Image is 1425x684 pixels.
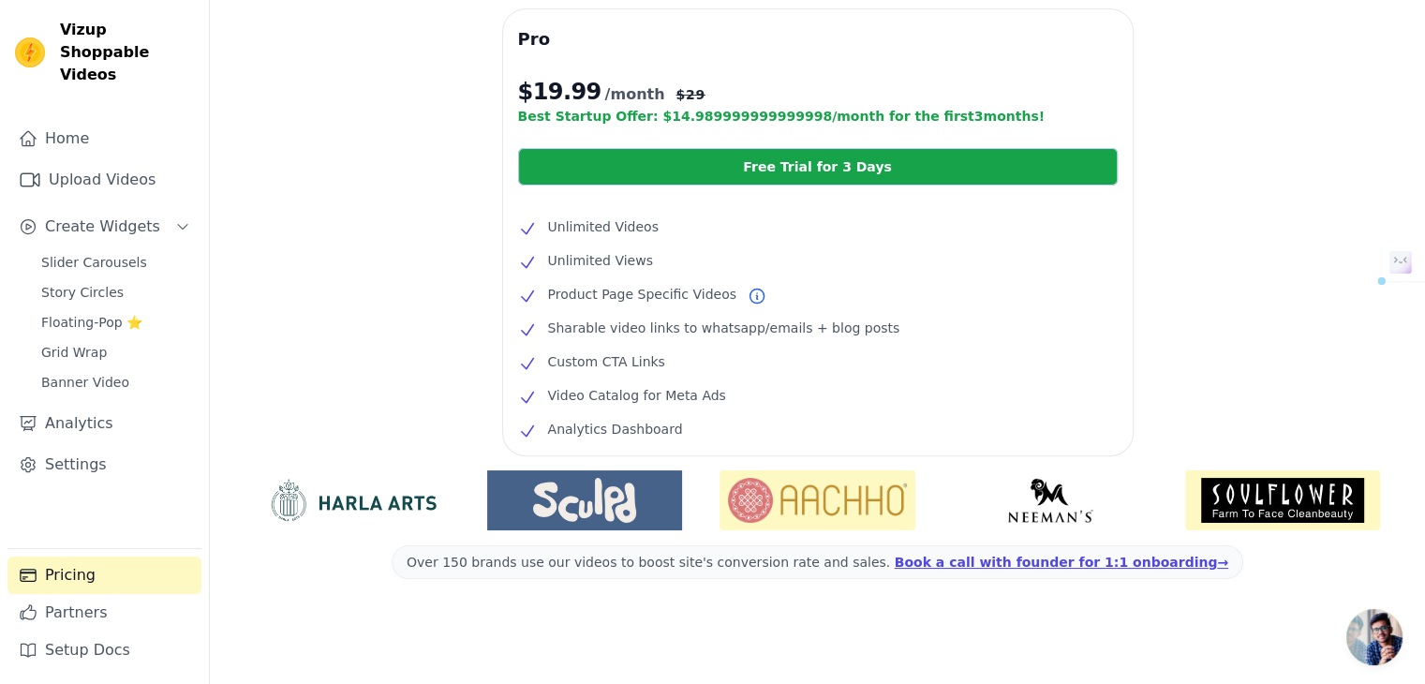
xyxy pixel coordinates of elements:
span: $ 19.99 [518,77,601,107]
h3: Pro [518,24,1118,54]
span: Product Page Specific Videos [548,283,736,305]
button: Create Widgets [7,208,201,245]
img: Soulflower [1185,470,1380,530]
a: Free Trial for 3 Days [518,148,1118,186]
span: Vizup Shoppable Videos [60,19,194,86]
a: Story Circles [30,279,201,305]
li: Video Catalog for Meta Ads [518,384,1118,407]
span: Grid Wrap [41,343,107,362]
a: Partners [7,594,201,632]
li: Custom CTA Links [518,350,1118,373]
img: Aachho [720,470,914,530]
a: Pricing [7,557,201,594]
span: Story Circles [41,283,124,302]
span: Banner Video [41,373,129,392]
img: Vizup [15,37,45,67]
span: Floating-Pop ⭐ [41,313,142,332]
span: Sharable video links to whatsapp/emails + blog posts [548,317,900,339]
a: Analytics [7,405,201,442]
span: Slider Carousels [41,253,147,272]
span: Create Widgets [45,216,160,238]
a: Banner Video [30,369,201,395]
a: Upload Videos [7,161,201,199]
a: Home [7,120,201,157]
span: Unlimited Videos [548,216,659,238]
a: Setup Docs [7,632,201,669]
span: Analytics Dashboard [548,418,683,440]
a: Floating-Pop ⭐ [30,309,201,335]
a: Book a call with founder for 1:1 onboarding [895,555,1228,570]
a: Settings [7,446,201,483]
a: Open chat [1346,609,1403,665]
span: /month [605,83,665,106]
span: $ 29 [675,85,705,104]
a: Slider Carousels [30,249,201,275]
span: Unlimited Views [548,249,653,272]
img: Sculpd US [487,478,682,523]
img: HarlaArts [255,478,450,523]
a: Grid Wrap [30,339,201,365]
img: Neeman's [953,478,1148,523]
p: Best Startup Offer: $ 14.989999999999998 /month for the first 3 months! [518,107,1118,126]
